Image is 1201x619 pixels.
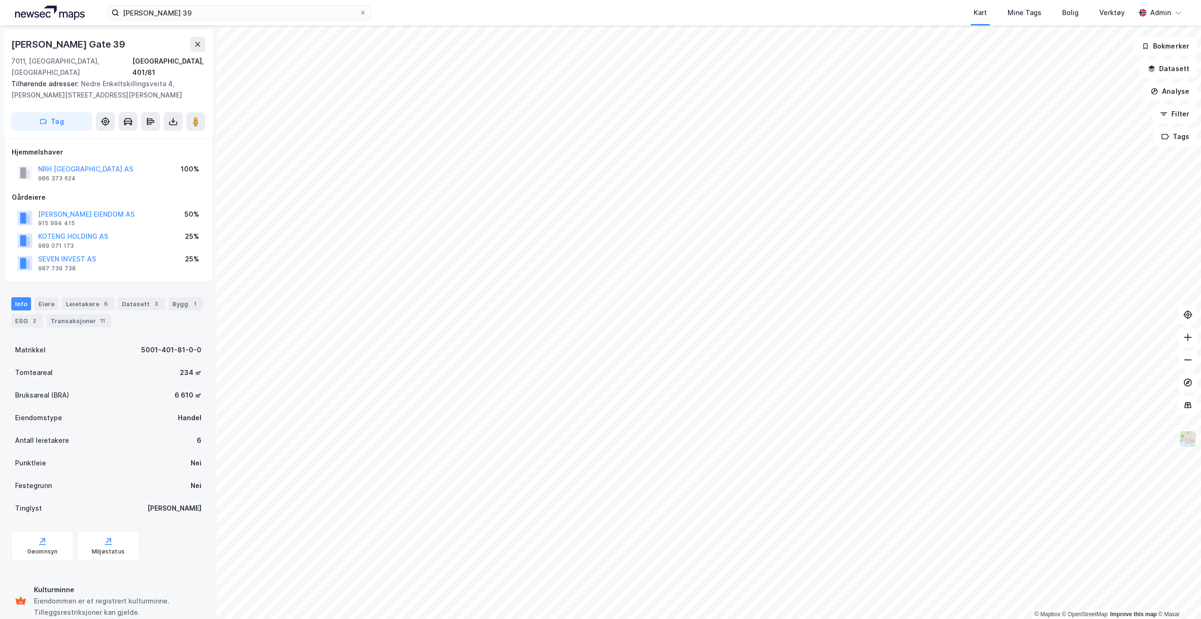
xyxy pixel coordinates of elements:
[180,367,201,378] div: 234 ㎡
[141,344,201,356] div: 5001-401-81-0-0
[30,316,39,326] div: 2
[1150,7,1171,18] div: Admin
[181,163,199,175] div: 100%
[15,435,69,446] div: Antall leietakere
[168,297,203,310] div: Bygg
[34,595,201,618] div: Eiendommen er et registrert kulturminne. Tilleggsrestriksjoner kan gjelde.
[1152,105,1197,123] button: Filter
[47,314,111,327] div: Transaksjoner
[101,299,111,309] div: 6
[191,480,201,491] div: Nei
[15,503,42,514] div: Tinglyst
[38,175,76,182] div: 986 373 624
[38,265,76,272] div: 987 739 738
[152,299,161,309] div: 3
[15,412,62,424] div: Eiendomstype
[1143,82,1197,101] button: Analyse
[11,297,31,310] div: Info
[15,367,53,378] div: Tomteareal
[1034,611,1060,618] a: Mapbox
[27,548,58,555] div: Geoinnsyn
[974,7,987,18] div: Kart
[197,435,201,446] div: 6
[1134,37,1197,56] button: Bokmerker
[1140,59,1197,78] button: Datasett
[1153,127,1197,146] button: Tags
[12,192,205,203] div: Gårdeiere
[1062,611,1108,618] a: OpenStreetMap
[15,480,52,491] div: Festegrunn
[1179,430,1197,448] img: Z
[1154,574,1201,619] iframe: Chat Widget
[1099,7,1125,18] div: Verktøy
[1062,7,1079,18] div: Bolig
[15,344,46,356] div: Matrikkel
[38,220,75,227] div: 915 994 415
[11,56,132,78] div: 7011, [GEOGRAPHIC_DATA], [GEOGRAPHIC_DATA]
[184,209,199,220] div: 50%
[132,56,205,78] div: [GEOGRAPHIC_DATA], 401/81
[38,242,74,250] div: 989 071 173
[185,231,199,242] div: 25%
[1154,574,1201,619] div: Kontrollprogram for chat
[190,299,200,309] div: 1
[15,457,46,469] div: Punktleie
[119,6,359,20] input: Søk på adresse, matrikkel, gårdeiere, leietakere eller personer
[11,37,127,52] div: [PERSON_NAME] Gate 39
[15,390,69,401] div: Bruksareal (BRA)
[92,548,125,555] div: Miljøstatus
[1110,611,1157,618] a: Improve this map
[11,80,81,88] span: Tilhørende adresser:
[175,390,201,401] div: 6 610 ㎡
[11,314,43,327] div: ESG
[191,457,201,469] div: Nei
[12,147,205,158] div: Hjemmelshaver
[62,297,114,310] div: Leietakere
[147,503,201,514] div: [PERSON_NAME]
[11,78,198,101] div: Nedre Enkeltskillingsveita 4, [PERSON_NAME][STREET_ADDRESS][PERSON_NAME]
[98,316,107,326] div: 11
[178,412,201,424] div: Handel
[185,253,199,265] div: 25%
[11,112,92,131] button: Tag
[1008,7,1041,18] div: Mine Tags
[118,297,165,310] div: Datasett
[15,6,85,20] img: logo.a4113a55bc3d86da70a041830d287a7e.svg
[35,297,58,310] div: Eiere
[34,584,201,595] div: Kulturminne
